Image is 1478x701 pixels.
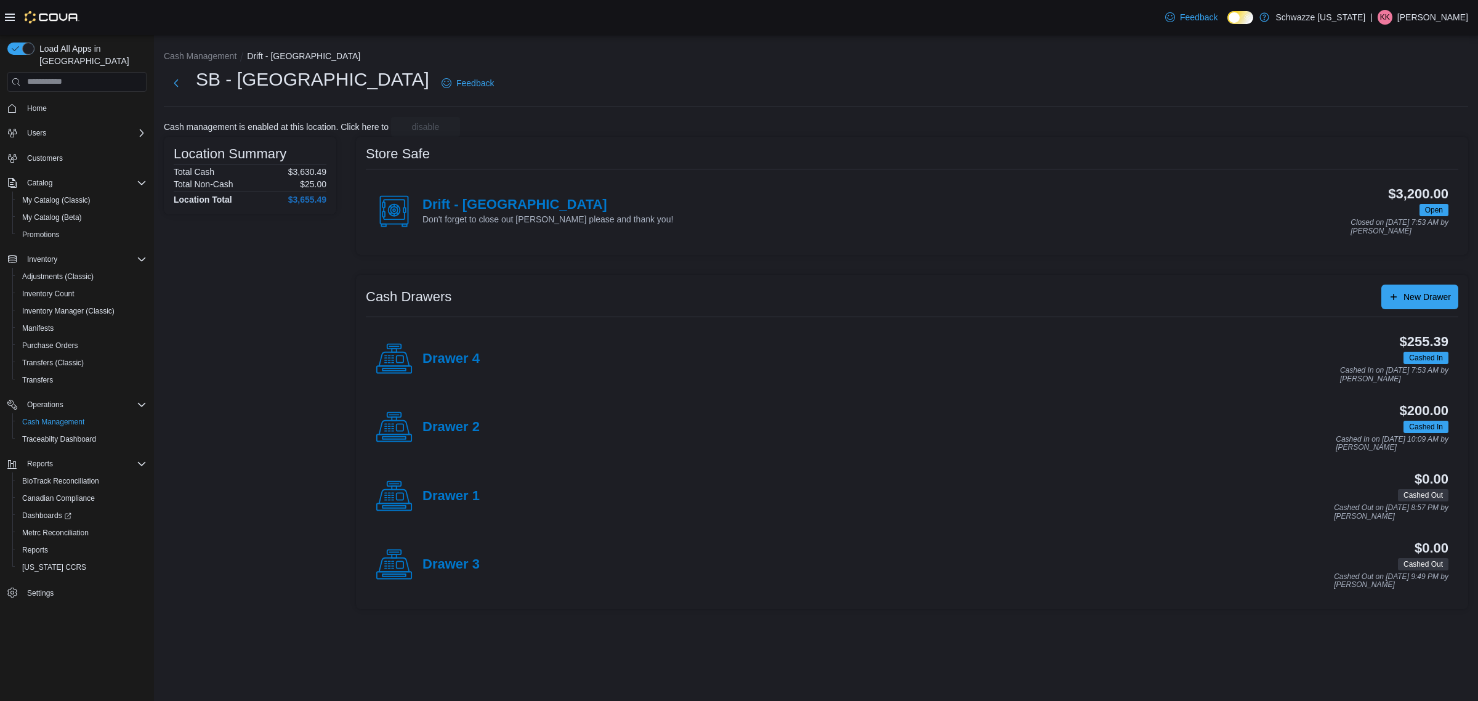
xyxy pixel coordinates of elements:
button: Users [2,124,151,142]
a: Feedback [437,71,499,95]
a: Home [22,101,52,116]
span: Reports [27,459,53,469]
button: [US_STATE] CCRS [12,559,151,576]
h4: Drawer 2 [422,419,480,436]
a: Settings [22,586,59,601]
div: Kyle Krueger [1378,10,1392,25]
span: Metrc Reconciliation [17,525,147,540]
button: Transfers [12,371,151,389]
span: Customers [27,153,63,163]
a: Metrc Reconciliation [17,525,94,540]
span: Cashed Out [1398,558,1448,570]
p: $3,630.49 [288,167,326,177]
span: Manifests [22,323,54,333]
button: Catalog [2,174,151,192]
button: Customers [2,149,151,167]
button: Purchase Orders [12,337,151,354]
h4: Location Total [174,195,232,205]
button: Traceabilty Dashboard [12,431,151,448]
span: Cash Management [17,415,147,429]
button: Catalog [22,176,57,190]
button: Adjustments (Classic) [12,268,151,285]
span: Dashboards [22,511,71,521]
span: Open [1419,204,1448,216]
button: My Catalog (Classic) [12,192,151,209]
nav: An example of EuiBreadcrumbs [164,50,1468,65]
span: Washington CCRS [17,560,147,575]
a: Cash Management [17,415,89,429]
h1: SB - [GEOGRAPHIC_DATA] [196,67,429,92]
button: Operations [2,396,151,413]
button: Canadian Compliance [12,490,151,507]
button: Settings [2,583,151,601]
button: Inventory [2,251,151,268]
h3: Store Safe [366,147,430,161]
p: Cashed In on [DATE] 10:09 AM by [PERSON_NAME] [1336,436,1448,452]
span: Feedback [1180,11,1218,23]
a: Traceabilty Dashboard [17,432,101,447]
span: Traceabilty Dashboard [22,434,96,444]
span: Operations [27,400,63,410]
h6: Total Non-Cash [174,179,233,189]
img: Cova [25,11,79,23]
button: Metrc Reconciliation [12,524,151,541]
h3: $0.00 [1415,541,1448,556]
p: Cashed Out on [DATE] 9:49 PM by [PERSON_NAME] [1334,573,1448,590]
span: Manifests [17,321,147,336]
span: Metrc Reconciliation [22,528,89,538]
p: [PERSON_NAME] [1397,10,1468,25]
span: Transfers [17,373,147,387]
a: Inventory Manager (Classic) [17,304,119,318]
span: Settings [22,585,147,600]
span: Transfers [22,375,53,385]
span: My Catalog (Beta) [22,213,82,222]
button: disable [391,117,460,137]
button: Inventory Manager (Classic) [12,302,151,320]
a: My Catalog (Beta) [17,210,87,225]
p: Cash management is enabled at this location. Click here to [164,122,389,132]
span: BioTrack Reconciliation [17,474,147,488]
h3: $200.00 [1400,403,1448,418]
button: Manifests [12,320,151,337]
button: Cash Management [12,413,151,431]
a: Canadian Compliance [17,491,100,506]
span: Cashed In [1403,352,1448,364]
p: Cashed Out on [DATE] 8:57 PM by [PERSON_NAME] [1334,504,1448,521]
nav: Complex example [7,94,147,634]
button: Reports [12,541,151,559]
button: Transfers (Classic) [12,354,151,371]
a: Adjustments (Classic) [17,269,99,284]
h4: Drift - [GEOGRAPHIC_DATA] [422,197,673,213]
span: Load All Apps in [GEOGRAPHIC_DATA] [34,43,147,67]
span: Catalog [22,176,147,190]
a: Dashboards [12,507,151,524]
span: New Drawer [1403,291,1451,303]
span: Inventory [22,252,147,267]
h3: $3,200.00 [1388,187,1448,201]
a: Inventory Count [17,286,79,301]
span: [US_STATE] CCRS [22,562,86,572]
a: Transfers (Classic) [17,355,89,370]
button: Drift - [GEOGRAPHIC_DATA] [247,51,360,61]
h4: Drawer 3 [422,557,480,573]
h3: Location Summary [174,147,286,161]
span: Inventory Count [17,286,147,301]
button: Reports [2,455,151,472]
h3: $0.00 [1415,472,1448,487]
h6: Total Cash [174,167,214,177]
button: My Catalog (Beta) [12,209,151,226]
h4: Drawer 4 [422,351,480,367]
span: BioTrack Reconciliation [22,476,99,486]
span: Users [22,126,147,140]
span: Cashed In [1409,421,1443,432]
button: Users [22,126,51,140]
span: Cashed In [1403,421,1448,433]
h3: Cash Drawers [366,290,451,304]
span: disable [412,121,439,133]
p: Closed on [DATE] 7:53 AM by [PERSON_NAME] [1351,219,1448,235]
a: Dashboards [17,508,76,523]
button: Operations [22,397,68,412]
input: Dark Mode [1227,11,1253,24]
span: Cashed Out [1403,490,1443,501]
span: Cashed Out [1403,559,1443,570]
